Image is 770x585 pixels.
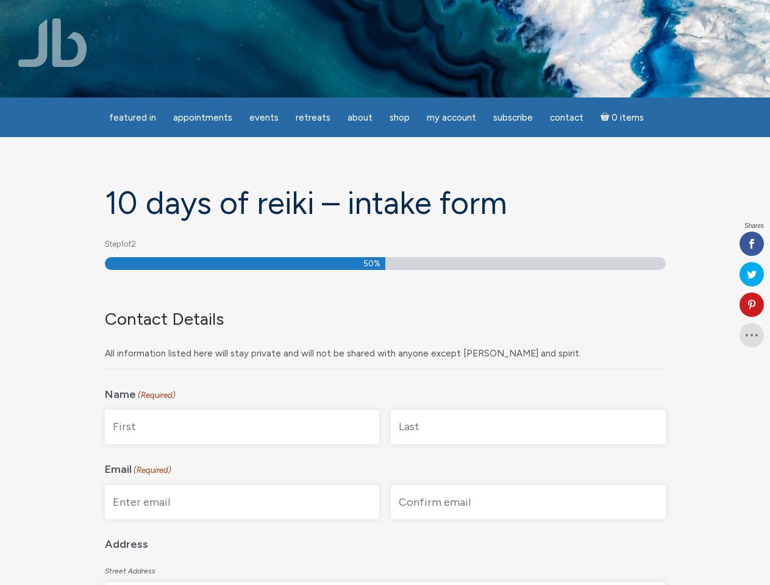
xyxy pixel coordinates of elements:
[348,112,373,123] span: About
[105,485,380,520] input: Enter email
[390,112,410,123] span: Shop
[105,336,656,363] div: All information listed here will stay private and will not be shared with anyone except [PERSON_N...
[249,112,279,123] span: Events
[611,113,644,122] span: 0 items
[419,106,483,130] a: My Account
[132,461,171,480] span: (Required)
[493,112,533,123] span: Subscribe
[18,18,87,67] img: Jamie Butler. The Everyday Medium
[137,386,176,405] span: (Required)
[363,257,380,270] span: 50%
[242,106,286,130] a: Events
[105,235,666,254] p: Step of
[601,112,612,123] i: Cart
[340,106,380,130] a: About
[550,112,583,123] span: Contact
[296,112,330,123] span: Retreats
[288,106,338,130] a: Retreats
[744,223,764,229] span: Shares
[102,106,163,130] a: featured in
[105,454,666,480] legend: Email
[543,106,591,130] a: Contact
[131,239,136,249] span: 2
[427,112,476,123] span: My Account
[105,409,380,444] input: First
[121,239,124,249] span: 1
[166,106,240,130] a: Appointments
[105,379,666,405] legend: Name
[173,112,232,123] span: Appointments
[382,106,417,130] a: Shop
[105,186,666,221] h1: 10 days of Reiki – Intake form
[105,309,656,330] h3: Contact Details
[391,485,666,520] input: Confirm email
[593,105,652,130] a: Cart0 items
[105,529,666,554] legend: Address
[486,106,540,130] a: Subscribe
[109,112,156,123] span: featured in
[391,409,666,444] input: Last
[105,559,666,581] label: Street Address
